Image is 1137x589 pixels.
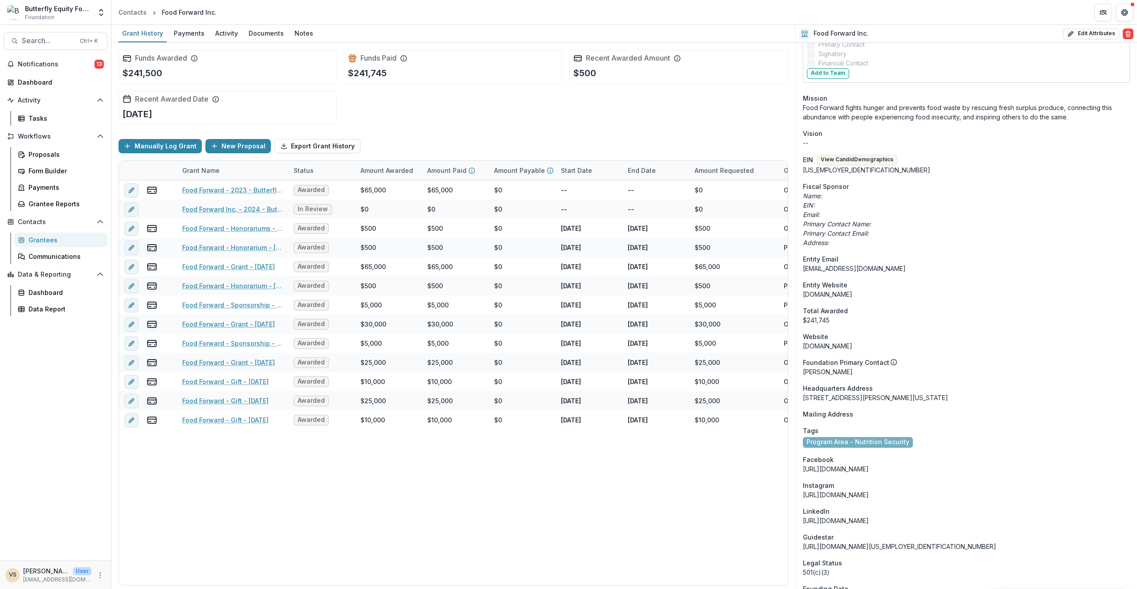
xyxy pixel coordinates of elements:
[561,281,581,290] p: [DATE]
[360,262,386,271] div: $65,000
[212,25,241,42] a: Activity
[561,319,581,329] p: [DATE]
[212,27,241,40] div: Activity
[124,375,139,389] button: edit
[298,397,325,405] span: Awarded
[561,396,581,405] p: [DATE]
[695,396,720,405] div: $25,000
[29,288,100,297] div: Dashboard
[18,61,94,68] span: Notifications
[182,185,283,195] a: Food Forward - 2023 - Butterfly Equity Foundation - Annual Info Sheet, Goals, & Renewal Attachments
[124,279,139,293] button: edit
[360,415,385,425] div: $10,000
[360,319,386,329] div: $30,000
[4,267,107,282] button: Open Data & Reporting
[427,377,452,386] div: $10,000
[360,300,382,310] div: $5,000
[29,235,100,245] div: Grantees
[147,242,157,253] button: view-payments
[494,281,502,290] div: $0
[29,150,100,159] div: Proposals
[818,40,865,49] span: Primary Contact
[561,262,581,271] p: [DATE]
[689,166,759,175] div: Amount Requested
[784,224,840,233] div: OPERATING_GRANT
[803,342,852,350] a: [DOMAIN_NAME]
[4,32,107,50] button: Search...
[628,415,648,425] p: [DATE]
[427,281,443,290] div: $500
[360,339,382,348] div: $5,000
[427,185,453,195] div: $65,000
[695,319,720,329] div: $30,000
[177,161,288,180] div: Grant Name
[115,6,150,19] a: Contacts
[298,225,325,232] span: Awarded
[427,205,435,214] div: $0
[628,205,634,214] p: --
[803,516,1130,525] div: [URL][DOMAIN_NAME]
[818,58,868,68] span: Financial Contact
[18,218,93,226] span: Contacts
[803,192,822,200] i: Name:
[162,8,217,17] div: Food Forward Inc.
[119,25,167,42] a: Grant History
[427,262,453,271] div: $65,000
[298,282,325,290] span: Awarded
[695,377,719,386] div: $10,000
[119,27,167,40] div: Grant History
[427,243,443,252] div: $500
[14,285,107,300] a: Dashboard
[14,249,107,264] a: Communications
[182,262,275,271] a: Food Forward - Grant - [DATE]
[695,339,716,348] div: $5,000
[119,139,202,153] button: Manually Log Grant
[360,358,386,367] div: $25,000
[814,30,868,37] h2: Food Forward Inc.
[1116,4,1133,21] button: Get Help
[628,281,648,290] p: [DATE]
[561,339,581,348] p: [DATE]
[494,358,502,367] div: $0
[360,54,397,62] h2: Funds Paid
[1094,4,1112,21] button: Partners
[573,66,596,80] p: $500
[29,183,100,192] div: Payments
[803,138,1130,147] p: --
[4,129,107,143] button: Open Workflows
[803,239,829,246] i: Address:
[803,384,873,393] span: Headquarters Address
[182,339,283,348] a: Food Forward - Sponsorship - [DATE]
[14,164,107,178] a: Form Builder
[784,415,840,425] div: OPERATING_GRANT
[803,290,1130,299] div: [DOMAIN_NAME]
[561,377,581,386] p: [DATE]
[18,133,93,140] span: Workflows
[360,396,386,405] div: $25,000
[803,220,871,228] i: Primary Contact Name:
[494,319,502,329] div: $0
[7,5,21,20] img: Butterfly Equity Foundation
[803,367,1130,376] p: [PERSON_NAME]
[803,426,818,435] span: Tags
[14,147,107,162] a: Proposals
[695,281,710,290] div: $500
[494,339,502,348] div: $0
[803,393,1130,402] div: [STREET_ADDRESS][PERSON_NAME][US_STATE]
[25,13,54,21] span: Foundation
[427,166,466,175] p: Amount Paid
[561,300,581,310] p: [DATE]
[124,394,139,408] button: edit
[205,139,271,153] button: New Proposal
[298,320,325,328] span: Awarded
[803,280,847,290] span: Entity Website
[147,262,157,272] button: view-payments
[177,166,225,175] div: Grant Name
[556,161,622,180] div: Start Date
[360,281,376,290] div: $500
[628,319,648,329] p: [DATE]
[628,185,634,195] p: --
[245,25,287,42] a: Documents
[298,205,328,213] span: In Review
